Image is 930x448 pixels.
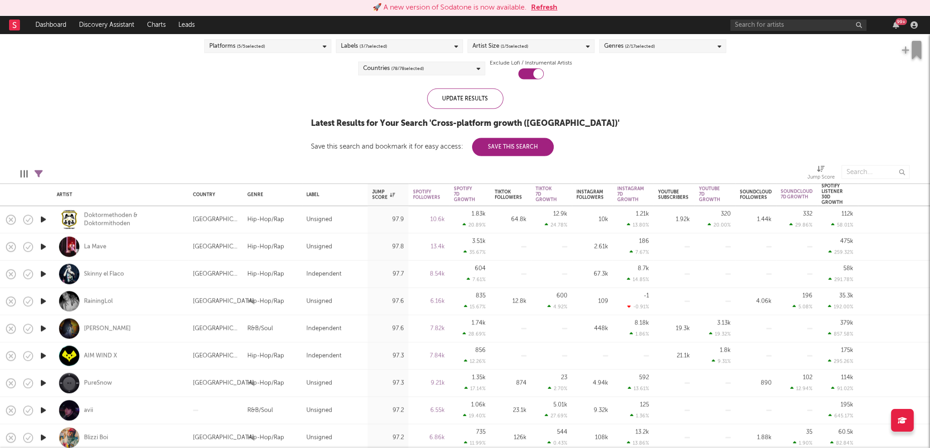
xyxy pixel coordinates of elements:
div: 448k [576,323,608,334]
div: 🚀 A new version of Sodatone is now available. [373,2,527,13]
div: 7.67 % [630,249,649,255]
div: 112k [841,211,853,217]
div: Tiktok Followers [495,189,522,200]
div: 1.36 % [630,413,649,419]
div: 13.61 % [628,386,649,392]
div: 1.74k [472,320,486,326]
a: AIM WIND X [84,352,117,360]
div: 6.16k [413,296,445,307]
div: 97.8 [372,241,404,252]
a: Charts [141,16,172,34]
div: Country [193,192,234,198]
div: 15.67 % [464,304,486,310]
div: 20.89 % [463,222,486,228]
div: 7.82k [413,323,445,334]
div: 35 [806,429,812,435]
div: 91.02 % [831,386,853,392]
div: 13.2k [635,429,649,435]
div: YouTube Subscribers [658,189,689,200]
div: 835 [476,293,486,299]
div: 645.17 % [828,413,853,419]
div: Independent [306,323,341,334]
div: 4.92 % [547,304,567,310]
div: 475k [840,239,853,244]
span: ( 3 / 7 selected) [359,41,387,52]
button: Refresh [531,2,557,13]
div: 6.86k [413,432,445,443]
div: YouTube 7D Growth [699,186,720,202]
div: 27.69 % [545,413,567,419]
span: ( 2 / 17 selected) [625,41,655,52]
div: 24.78 % [545,222,567,228]
a: PureSnow [84,379,112,387]
div: 1.06k [471,402,486,408]
div: RainingLol [84,297,113,305]
div: Hip-Hop/Rap [247,269,284,279]
div: 5.08 % [792,304,812,310]
div: 10.6k [413,214,445,225]
div: [GEOGRAPHIC_DATA] [193,378,254,388]
div: 97.2 [372,432,404,443]
div: [GEOGRAPHIC_DATA] [193,296,254,307]
div: 13.4k [413,241,445,252]
a: Doktormethoden & Doktormithoden [84,211,182,228]
div: R&B/Soul [247,405,273,416]
div: 14.85 % [627,277,649,283]
div: 21.1k [658,350,690,361]
div: 175k [841,348,853,353]
div: 6.55k [413,405,445,416]
div: 97.6 [372,323,404,334]
div: Labels [341,41,387,52]
div: 35.67 % [463,249,486,255]
div: Independent [306,350,341,361]
div: 1.88k [740,432,772,443]
div: R&B/Soul [247,323,273,334]
div: [GEOGRAPHIC_DATA] [193,323,238,334]
div: Unsigned [306,432,332,443]
a: [PERSON_NAME] [84,324,131,333]
a: La Mave [84,243,106,251]
div: 320 [721,211,731,217]
div: Label [306,192,359,198]
div: Spotify Listener 30D Growth [822,183,843,205]
a: avii [84,406,93,414]
div: Skinny el Flaco [84,270,124,278]
div: Spotify 7D Growth [454,186,475,202]
div: 1.8k [720,348,731,353]
div: 19.40 % [463,413,486,419]
div: Tiktok 7D Growth [536,186,557,202]
div: 17.14 % [464,386,486,392]
div: 332 [803,211,812,217]
div: [GEOGRAPHIC_DATA] [193,350,238,361]
div: 544 [557,429,567,435]
div: Soundcloud Followers [740,189,772,200]
div: 9.32k [576,405,608,416]
div: Platforms [209,41,265,52]
div: 58k [843,266,853,272]
div: 82.84 % [830,440,853,446]
div: 2.61k [576,241,608,252]
div: 600 [556,293,567,299]
div: 379k [840,320,853,326]
span: ( 78 / 78 selected) [391,63,424,74]
div: 12.26 % [464,358,486,364]
div: 58.01 % [831,222,853,228]
div: Jump Score [807,172,835,183]
div: Unsigned [306,241,332,252]
div: 1.35k [472,375,486,381]
div: 1.90 % [793,440,812,446]
div: 890 [740,378,772,388]
div: Independent [306,269,341,279]
div: 8.18k [635,320,649,326]
div: Latest Results for Your Search ' Cross-platform growth ([GEOGRAPHIC_DATA]) ' [311,118,620,129]
div: Soundcloud 7D Growth [781,189,812,199]
div: 604 [475,266,486,272]
div: -1 [644,293,649,299]
div: 125 [640,402,649,408]
button: 99+ [893,21,899,29]
div: 195k [841,402,853,408]
div: 102 [803,375,812,381]
div: 186 [639,239,649,244]
div: 196 [802,293,812,299]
